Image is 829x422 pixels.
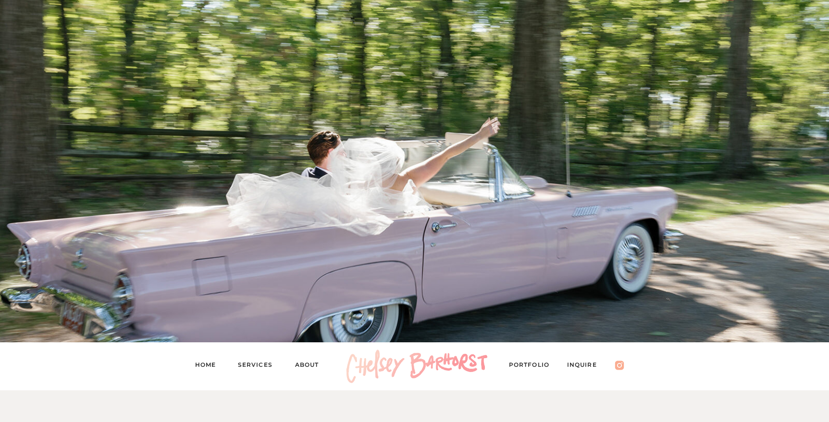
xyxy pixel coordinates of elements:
[567,360,606,373] a: Inquire
[295,360,328,373] a: About
[238,360,281,373] a: Services
[509,360,559,373] a: PORTFOLIO
[195,360,224,373] a: Home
